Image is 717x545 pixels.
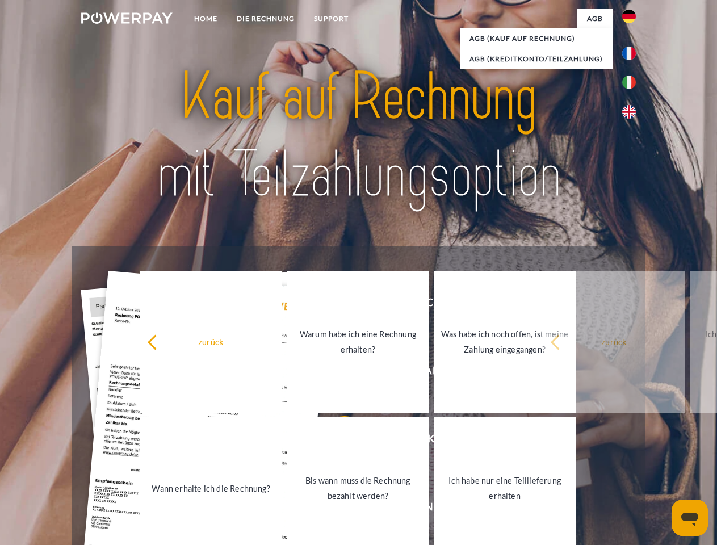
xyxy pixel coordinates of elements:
[304,9,358,29] a: SUPPORT
[81,12,173,24] img: logo-powerpay-white.svg
[147,334,275,349] div: zurück
[185,9,227,29] a: Home
[672,500,708,536] iframe: Schaltfläche zum Öffnen des Messaging-Fensters
[441,326,569,357] div: Was habe ich noch offen, ist meine Zahlung eingegangen?
[460,49,613,69] a: AGB (Kreditkonto/Teilzahlung)
[622,76,636,89] img: it
[434,271,576,413] a: Was habe ich noch offen, ist meine Zahlung eingegangen?
[622,105,636,119] img: en
[108,54,609,217] img: title-powerpay_de.svg
[441,473,569,504] div: Ich habe nur eine Teillieferung erhalten
[227,9,304,29] a: DIE RECHNUNG
[622,47,636,60] img: fr
[294,326,422,357] div: Warum habe ich eine Rechnung erhalten?
[577,9,613,29] a: agb
[622,10,636,23] img: de
[460,28,613,49] a: AGB (Kauf auf Rechnung)
[550,334,678,349] div: zurück
[294,473,422,504] div: Bis wann muss die Rechnung bezahlt werden?
[147,480,275,496] div: Wann erhalte ich die Rechnung?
